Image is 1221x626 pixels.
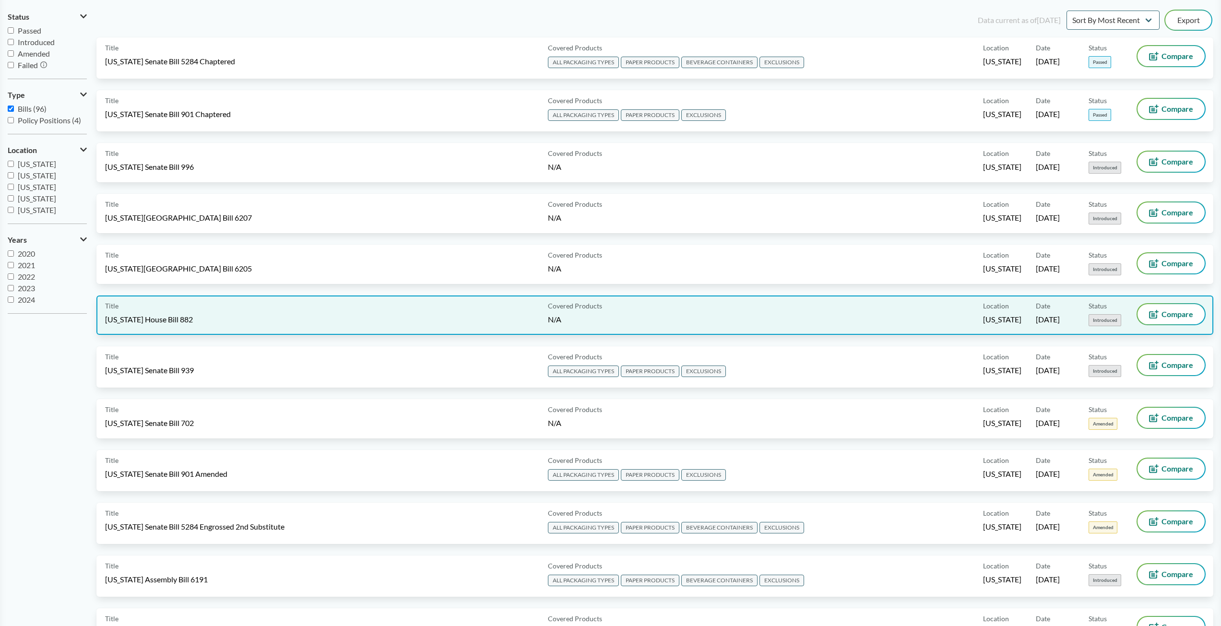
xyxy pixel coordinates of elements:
span: [US_STATE] [18,171,56,180]
span: [DATE] [1036,109,1060,119]
span: Compare [1162,361,1193,369]
span: Introduced [1089,263,1121,275]
span: ALL PACKAGING TYPES [548,109,619,121]
span: ALL PACKAGING TYPES [548,469,619,481]
span: Compare [1162,209,1193,216]
span: [DATE] [1036,263,1060,274]
span: [US_STATE] Senate Bill 5284 Chaptered [105,56,235,67]
span: Compare [1162,260,1193,267]
span: Title [105,43,119,53]
span: [US_STATE] Senate Bill 901 Chaptered [105,109,231,119]
span: [US_STATE] [983,521,1021,532]
span: Date [1036,250,1050,260]
span: Status [1089,301,1107,311]
span: [US_STATE] [983,574,1021,585]
button: Compare [1138,564,1205,584]
span: Date [1036,455,1050,465]
input: [US_STATE] [8,172,14,178]
span: Title [105,455,119,465]
button: Years [8,232,87,248]
span: Compare [1162,465,1193,472]
span: [US_STATE] [983,314,1021,325]
span: [DATE] [1036,469,1060,479]
span: Location [983,455,1009,465]
span: [US_STATE] Senate Bill 939 [105,365,194,376]
button: Compare [1138,304,1205,324]
span: Compare [1162,518,1193,525]
div: Data current as of [DATE] [978,14,1061,26]
span: 2024 [18,295,35,304]
span: Years [8,236,27,244]
span: [US_STATE] [983,56,1021,67]
input: Policy Positions (4) [8,117,14,123]
span: [DATE] [1036,365,1060,376]
span: Date [1036,614,1050,624]
span: [DATE] [1036,574,1060,585]
input: 2022 [8,273,14,280]
span: Status [1089,404,1107,414]
span: Covered Products [548,614,602,624]
span: Location [983,250,1009,260]
span: [US_STATE] [983,469,1021,479]
span: Title [105,301,119,311]
span: Covered Products [548,250,602,260]
span: [US_STATE] [18,159,56,168]
span: ALL PACKAGING TYPES [548,366,619,377]
span: Passed [1089,109,1111,121]
span: Passed [18,26,41,35]
input: Introduced [8,39,14,45]
button: Compare [1138,511,1205,532]
span: Covered Products [548,95,602,106]
span: [US_STATE] [983,263,1021,274]
input: [US_STATE] [8,161,14,167]
span: Passed [1089,56,1111,68]
input: Amended [8,50,14,57]
span: Status [1089,352,1107,362]
span: Compare [1162,414,1193,422]
span: Date [1036,508,1050,518]
span: [US_STATE] Assembly Bill 6191 [105,574,208,585]
span: Covered Products [548,508,602,518]
span: [US_STATE] [18,182,56,191]
input: Bills (96) [8,106,14,112]
span: Covered Products [548,199,602,209]
button: Compare [1138,253,1205,273]
span: Compare [1162,310,1193,318]
span: Status [1089,561,1107,571]
span: Date [1036,43,1050,53]
span: [US_STATE][GEOGRAPHIC_DATA] Bill 6207 [105,213,252,223]
button: Compare [1138,355,1205,375]
span: Title [105,250,119,260]
span: Location [983,508,1009,518]
input: [US_STATE] [8,207,14,213]
span: Introduced [1089,162,1121,174]
span: Introduced [1089,574,1121,586]
span: Location [983,614,1009,624]
span: Title [105,95,119,106]
span: BEVERAGE CONTAINERS [681,575,758,586]
span: 2023 [18,283,35,293]
span: [DATE] [1036,521,1060,532]
span: Amended [1089,469,1117,481]
span: Policy Positions (4) [18,116,81,125]
span: ALL PACKAGING TYPES [548,575,619,586]
span: Compare [1162,158,1193,165]
input: 2020 [8,250,14,257]
span: [US_STATE] Senate Bill 702 [105,418,194,428]
button: Location [8,142,87,158]
input: 2024 [8,296,14,303]
input: 2023 [8,285,14,291]
span: Covered Products [548,404,602,414]
span: PAPER PRODUCTS [621,57,679,68]
span: [US_STATE] [983,162,1021,172]
span: Location [983,199,1009,209]
span: EXCLUSIONS [681,366,726,377]
span: Introduced [1089,314,1121,326]
span: ALL PACKAGING TYPES [548,57,619,68]
span: [DATE] [1036,213,1060,223]
span: N/A [548,213,561,222]
input: [US_STATE] [8,195,14,201]
span: Location [983,561,1009,571]
span: [US_STATE] Senate Bill 901 Amended [105,469,227,479]
span: PAPER PRODUCTS [621,575,679,586]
